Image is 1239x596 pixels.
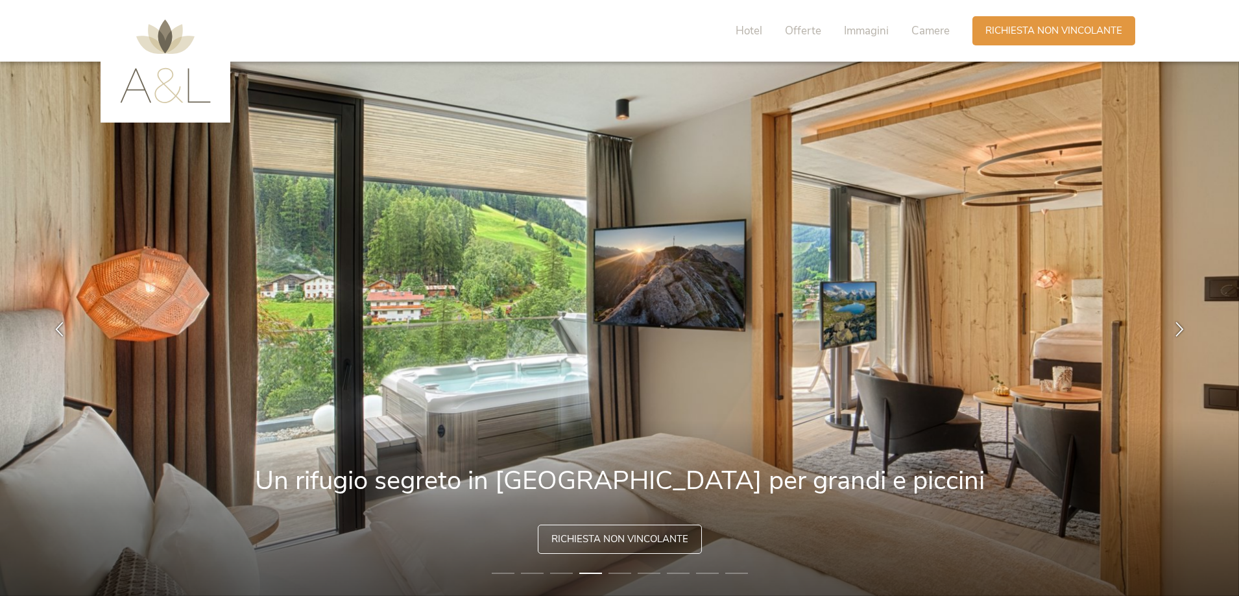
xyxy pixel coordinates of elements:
[551,532,688,546] span: Richiesta non vincolante
[844,23,889,38] span: Immagini
[785,23,821,38] span: Offerte
[985,24,1122,38] span: Richiesta non vincolante
[736,23,762,38] span: Hotel
[120,19,211,103] img: AMONTI & LUNARIS Wellnessresort
[911,23,950,38] span: Camere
